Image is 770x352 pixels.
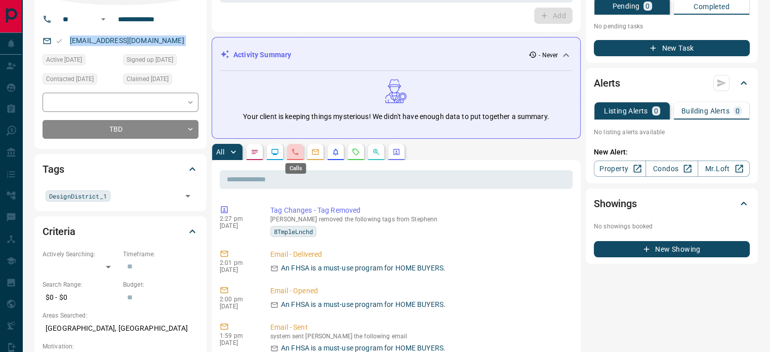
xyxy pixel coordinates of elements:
p: 2:01 pm [220,259,255,266]
p: No showings booked [594,222,750,231]
p: 2:00 pm [220,296,255,303]
p: Completed [694,3,730,10]
div: Tags [43,157,198,181]
p: [DATE] [220,303,255,310]
p: - Never [539,51,558,60]
div: Tue Jan 18 2022 [123,54,198,68]
svg: Requests [352,148,360,156]
div: Alerts [594,71,750,95]
svg: Notes [251,148,259,156]
div: Criteria [43,219,198,244]
div: Activity Summary- Never [220,46,572,64]
a: Mr.Loft [698,161,750,177]
p: [PERSON_NAME] removed the following tags from Stephenn [270,216,569,223]
span: Claimed [DATE] [127,74,169,84]
h2: Tags [43,161,64,177]
div: TBD [43,120,198,139]
p: [GEOGRAPHIC_DATA], [GEOGRAPHIC_DATA] [43,320,198,337]
a: Property [594,161,646,177]
p: Listing Alerts [604,107,648,114]
svg: Agent Actions [392,148,400,156]
div: Tue Jan 18 2022 [123,73,198,88]
h2: Criteria [43,223,75,240]
p: New Alert: [594,147,750,158]
button: Open [181,189,195,203]
h2: Alerts [594,75,620,91]
button: New Showing [594,241,750,257]
p: Motivation: [43,342,198,351]
svg: Listing Alerts [332,148,340,156]
div: Calls [286,163,306,174]
svg: Lead Browsing Activity [271,148,279,156]
div: Tue Jan 18 2022 [43,54,118,68]
p: Activity Summary [233,50,291,60]
span: 8TmpleLnchd [274,226,313,237]
a: Condos [645,161,698,177]
svg: Opportunities [372,148,380,156]
p: 0 [736,107,740,114]
h2: Showings [594,195,637,212]
span: Contacted [DATE] [46,74,94,84]
div: Showings [594,191,750,216]
p: Areas Searched: [43,311,198,320]
svg: Emails [311,148,319,156]
p: An FHSA is a must-use program for HOME BUYERS. [281,263,445,273]
p: Building Alerts [681,107,730,114]
p: 2:27 pm [220,215,255,222]
p: An FHSA is a must-use program for HOME BUYERS. [281,299,445,310]
div: Thu Jan 20 2022 [43,73,118,88]
p: $0 - $0 [43,289,118,306]
p: 0 [654,107,658,114]
p: All [216,148,224,155]
a: [EMAIL_ADDRESS][DOMAIN_NAME] [70,36,184,45]
p: Email - Delivered [270,249,569,260]
p: [DATE] [220,222,255,229]
p: 0 [645,3,650,10]
button: Open [97,13,109,25]
p: system sent [PERSON_NAME] the following email [270,333,569,340]
p: Actively Searching: [43,250,118,259]
p: No listing alerts available [594,128,750,137]
span: Active [DATE] [46,55,82,65]
p: Budget: [123,280,198,289]
p: [DATE] [220,339,255,346]
span: DesignDistrict_1 [49,191,107,201]
p: Your client is keeping things mysterious! We didn't have enough data to put together a summary. [243,111,549,122]
p: Search Range: [43,280,118,289]
p: [DATE] [220,266,255,273]
p: Timeframe: [123,250,198,259]
p: Email - Opened [270,286,569,296]
svg: Calls [291,148,299,156]
button: New Task [594,40,750,56]
p: 1:59 pm [220,332,255,339]
p: Pending [612,3,639,10]
span: Signed up [DATE] [127,55,173,65]
p: Email - Sent [270,322,569,333]
p: No pending tasks [594,19,750,34]
p: Tag Changes - Tag Removed [270,205,569,216]
svg: Email Valid [56,37,63,45]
